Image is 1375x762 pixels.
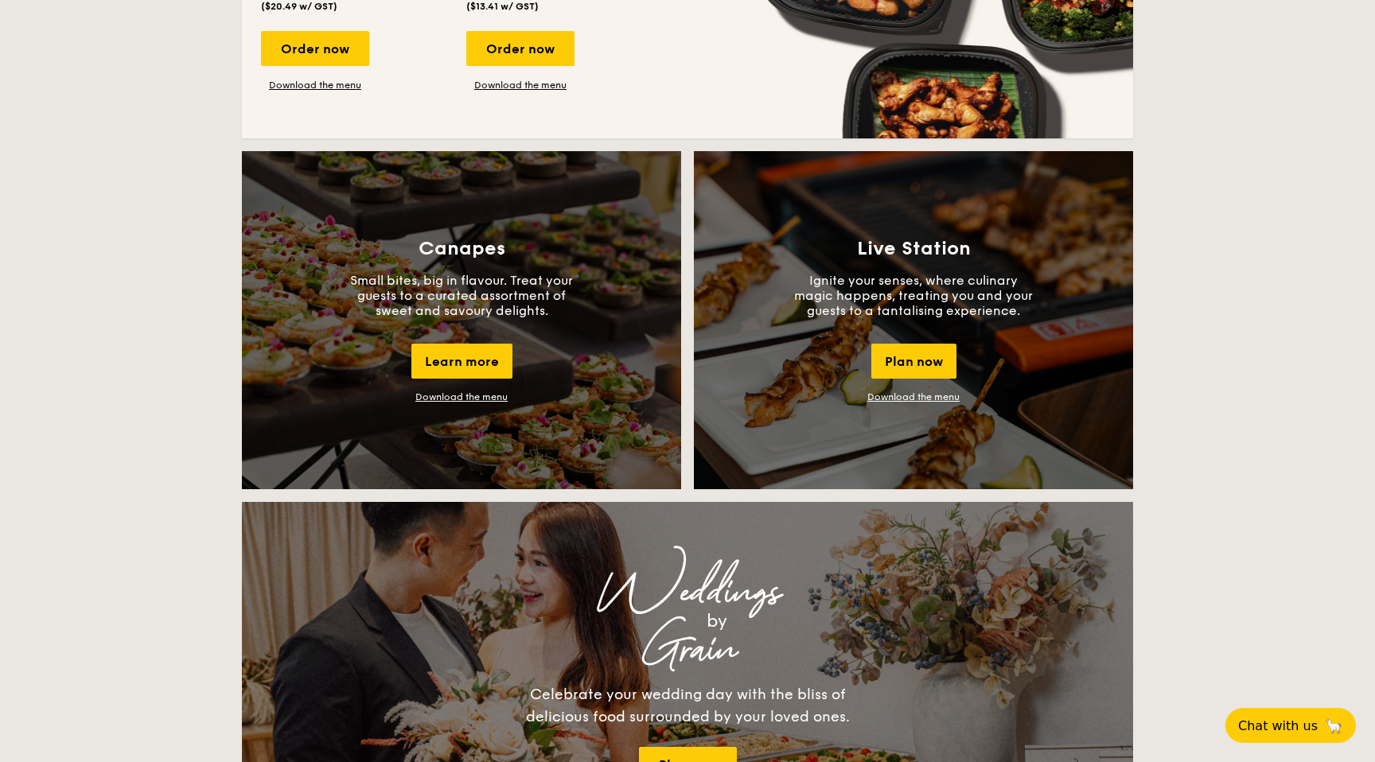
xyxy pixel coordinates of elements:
[871,344,956,379] div: Plan now
[342,273,581,318] p: Small bites, big in flavour. Treat your guests to a curated assortment of sweet and savoury delig...
[466,31,575,66] div: Order now
[382,636,993,664] div: Grain
[411,344,512,379] div: Learn more
[867,391,960,402] a: Download the menu
[857,238,971,260] h3: Live Station
[415,391,508,402] a: Download the menu
[1238,718,1318,733] span: Chat with us
[466,79,575,91] a: Download the menu
[261,1,337,12] span: ($20.49 w/ GST)
[441,607,993,636] div: by
[382,578,993,607] div: Weddings
[794,273,1033,318] p: Ignite your senses, where culinary magic happens, treating you and your guests to a tantalising e...
[261,31,369,66] div: Order now
[508,683,867,728] div: Celebrate your wedding day with the bliss of delicious food surrounded by your loved ones.
[466,1,539,12] span: ($13.41 w/ GST)
[261,79,369,91] a: Download the menu
[1225,708,1356,743] button: Chat with us🦙
[419,238,505,260] h3: Canapes
[1324,717,1343,735] span: 🦙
